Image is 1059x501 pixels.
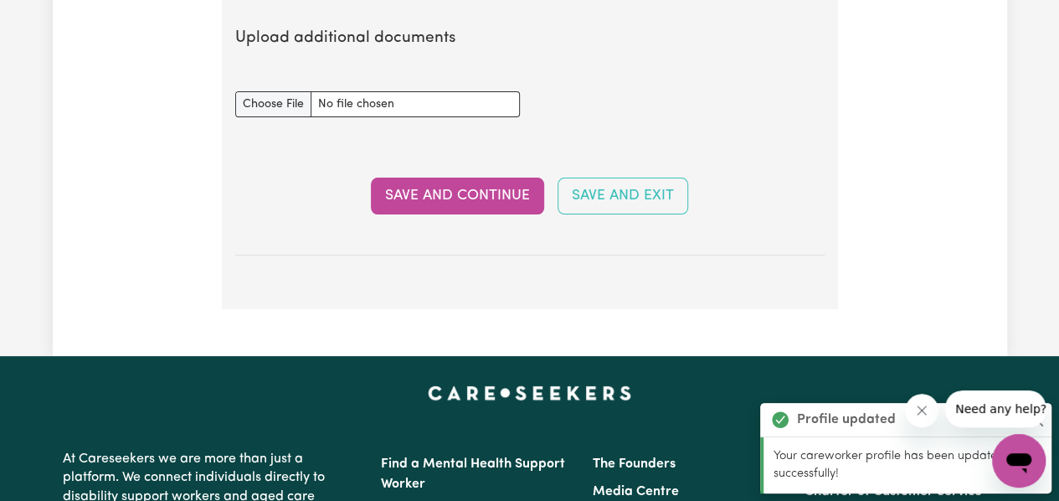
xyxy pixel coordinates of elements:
a: The Founders [593,457,676,471]
a: Careseekers home page [428,386,631,400]
iframe: Close message [905,394,938,427]
p: Upload additional documents [235,27,825,51]
p: Your careworker profile has been updated successfully! [774,447,1041,483]
button: Save and Continue [371,178,544,214]
a: Find a Mental Health Support Worker [381,457,565,491]
button: Save and Exit [558,178,688,214]
a: Media Centre [593,485,679,498]
span: Need any help? [10,12,101,25]
iframe: Button to launch messaging window [992,434,1046,488]
strong: Profile updated [797,410,896,430]
iframe: Message from company [945,390,1046,427]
